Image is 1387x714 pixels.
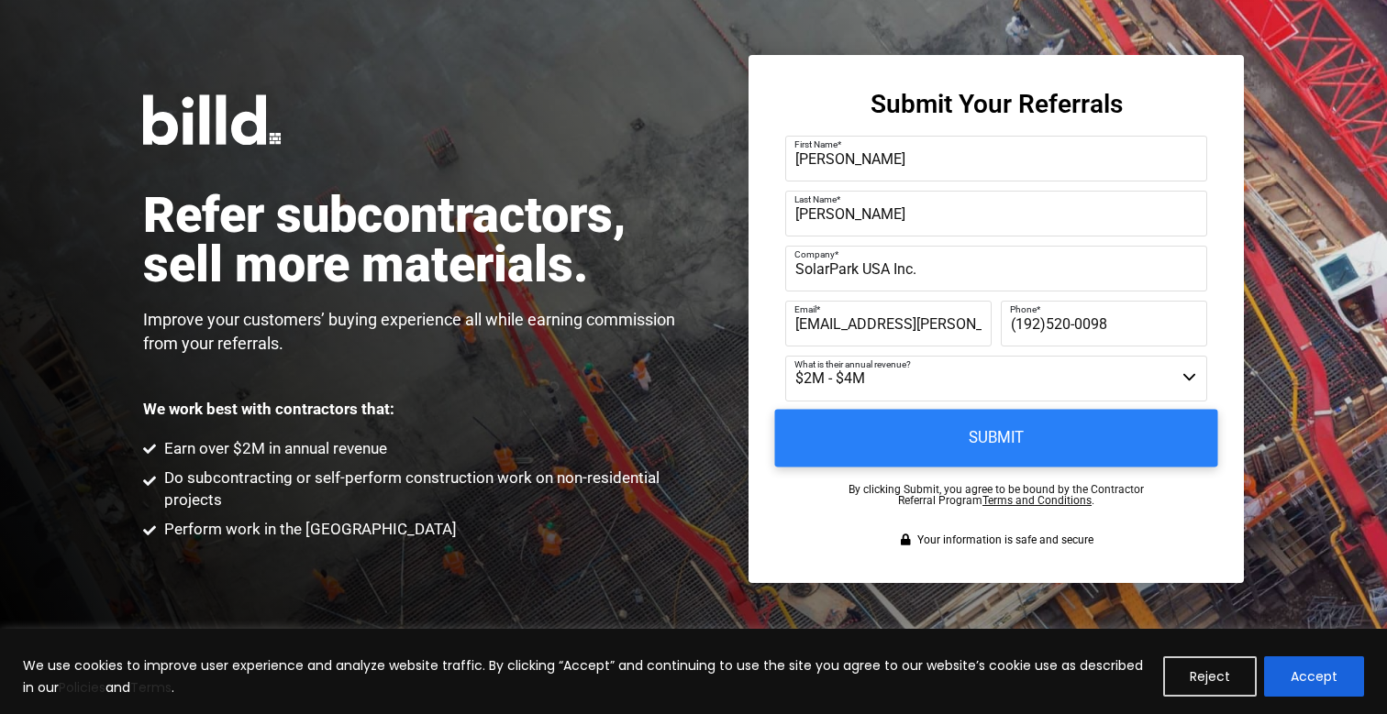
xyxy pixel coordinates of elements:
[1264,656,1364,697] button: Accept
[871,92,1123,117] h3: Submit Your Referrals
[794,194,837,204] span: Last Name
[794,304,816,314] span: Email
[143,191,693,290] h1: Refer subcontractors, sell more materials.
[130,678,172,697] a: Terms
[1163,656,1257,697] button: Reject
[794,249,835,259] span: Company
[913,533,1093,546] span: Your information is safe and secure
[1010,304,1037,314] span: Phone
[982,494,1092,507] a: Terms and Conditions
[794,139,838,149] span: First Name
[23,654,1149,698] p: We use cookies to improve user experience and analyze website traffic. By clicking “Accept” and c...
[775,410,1218,467] input: Submit
[160,519,457,541] span: Perform work in the [GEOGRAPHIC_DATA]
[143,308,693,356] p: Improve your customers’ buying experience all while earning commission from your referrals.
[59,678,105,697] a: Policies
[160,467,694,511] span: Do subcontracting or self-perform construction work on non-residential projects
[143,401,394,417] p: We work best with contractors that:
[160,438,387,460] span: Earn over $2M in annual revenue
[849,484,1144,506] p: By clicking Submit, you agree to be bound by the Contractor Referral Program .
